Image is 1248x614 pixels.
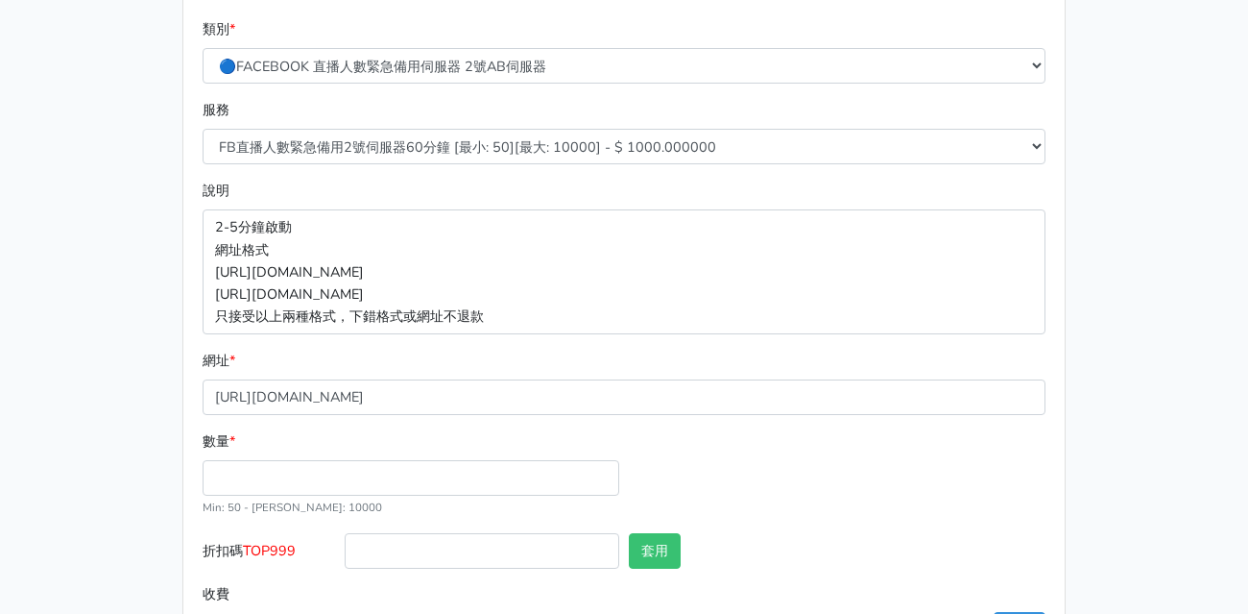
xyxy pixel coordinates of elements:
label: 服務 [203,99,229,121]
span: TOP999 [243,541,296,560]
label: 說明 [203,180,229,202]
label: 數量 [203,430,235,453]
label: 收費 [198,577,340,612]
label: 類別 [203,18,235,40]
button: 套用 [629,533,681,569]
label: 網址 [203,350,235,372]
input: 格式為https://www.facebook.com/topfblive/videos/123456789/ [203,380,1045,415]
p: 2-5分鐘啟動 網址格式 [URL][DOMAIN_NAME] [URL][DOMAIN_NAME] 只接受以上兩種格式，下錯格式或網址不退款 [203,209,1045,333]
small: Min: 50 - [PERSON_NAME]: 10000 [203,500,382,515]
label: 折扣碼 [198,533,340,577]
